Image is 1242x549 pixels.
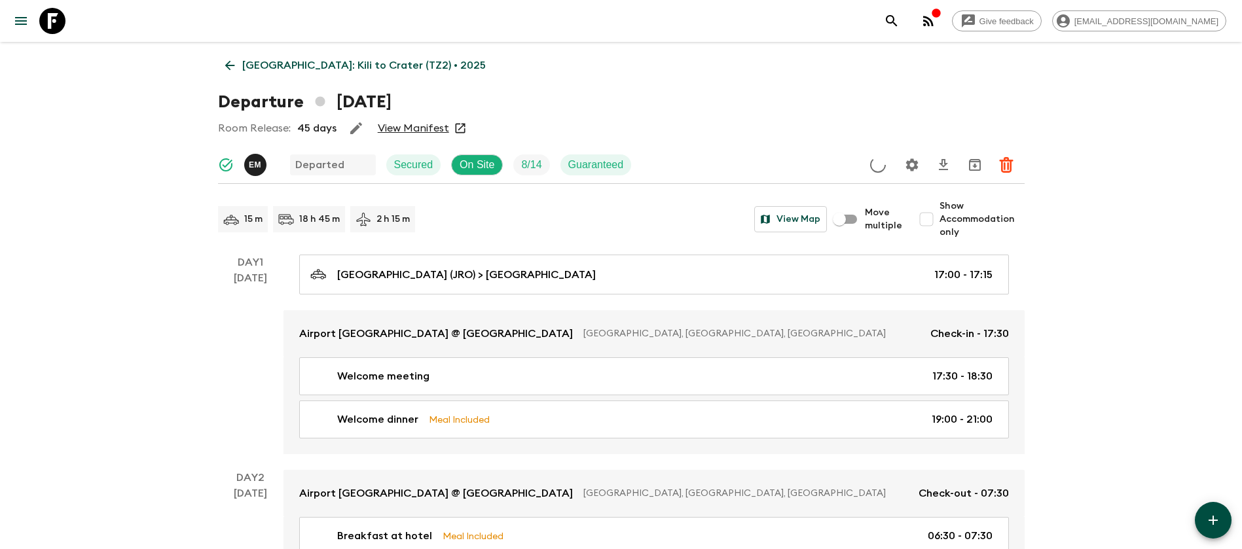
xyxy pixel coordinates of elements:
span: Show Accommodation only [940,200,1025,239]
a: Welcome dinnerMeal Included19:00 - 21:00 [299,400,1009,438]
p: Airport [GEOGRAPHIC_DATA] @ [GEOGRAPHIC_DATA] [299,326,573,342]
button: Settings [899,152,925,178]
p: [GEOGRAPHIC_DATA]: Kili to Crater (TZ2) • 2025 [242,58,486,73]
svg: Synced Successfully [218,157,234,173]
p: Secured [394,157,433,173]
a: [GEOGRAPHIC_DATA] (JRO) > [GEOGRAPHIC_DATA]17:00 - 17:15 [299,255,1009,294]
p: 19:00 - 21:00 [932,412,993,427]
span: Give feedback [972,16,1041,26]
button: Download CSV [930,152,957,178]
p: Meal Included [443,529,503,543]
a: Airport [GEOGRAPHIC_DATA] @ [GEOGRAPHIC_DATA][GEOGRAPHIC_DATA], [GEOGRAPHIC_DATA], [GEOGRAPHIC_DA... [283,310,1025,357]
a: View Manifest [378,122,449,135]
p: 17:30 - 18:30 [932,368,993,384]
button: Delete [993,152,1019,178]
p: Welcome meeting [337,368,429,384]
p: 2 h 15 m [376,213,410,226]
p: 17:00 - 17:15 [934,267,993,283]
h1: Departure [DATE] [218,89,392,115]
div: [DATE] [234,270,267,454]
p: 15 m [244,213,263,226]
button: Archive (Completed, Cancelled or Unsynced Departures only) [962,152,988,178]
p: Breakfast at hotel [337,528,432,544]
button: Update Price, Early Bird Discount and Costs [865,152,891,178]
p: Meal Included [429,412,490,427]
p: Day 2 [218,470,283,486]
p: Room Release: [218,120,291,136]
p: [GEOGRAPHIC_DATA], [GEOGRAPHIC_DATA], [GEOGRAPHIC_DATA] [583,487,908,500]
p: Welcome dinner [337,412,418,427]
p: [GEOGRAPHIC_DATA] (JRO) > [GEOGRAPHIC_DATA] [337,267,596,283]
button: View Map [754,206,827,232]
a: Give feedback [952,10,1042,31]
p: 06:30 - 07:30 [928,528,993,544]
p: 45 days [297,120,337,136]
p: 18 h 45 m [299,213,340,226]
p: Check-out - 07:30 [919,486,1009,501]
button: search adventures [879,8,905,34]
span: [EMAIL_ADDRESS][DOMAIN_NAME] [1067,16,1226,26]
p: Departed [295,157,344,173]
button: menu [8,8,34,34]
a: Welcome meeting17:30 - 18:30 [299,357,1009,395]
div: [EMAIL_ADDRESS][DOMAIN_NAME] [1052,10,1226,31]
a: Airport [GEOGRAPHIC_DATA] @ [GEOGRAPHIC_DATA][GEOGRAPHIC_DATA], [GEOGRAPHIC_DATA], [GEOGRAPHIC_DA... [283,470,1025,517]
p: 8 / 14 [521,157,541,173]
span: Emanuel Munisi [244,158,269,168]
a: [GEOGRAPHIC_DATA]: Kili to Crater (TZ2) • 2025 [218,52,493,79]
p: [GEOGRAPHIC_DATA], [GEOGRAPHIC_DATA], [GEOGRAPHIC_DATA] [583,327,920,340]
span: Move multiple [865,206,903,232]
p: Check-in - 17:30 [930,326,1009,342]
p: Guaranteed [568,157,624,173]
div: On Site [451,154,503,175]
p: On Site [460,157,494,173]
div: Secured [386,154,441,175]
p: Day 1 [218,255,283,270]
p: Airport [GEOGRAPHIC_DATA] @ [GEOGRAPHIC_DATA] [299,486,573,501]
div: Trip Fill [513,154,549,175]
